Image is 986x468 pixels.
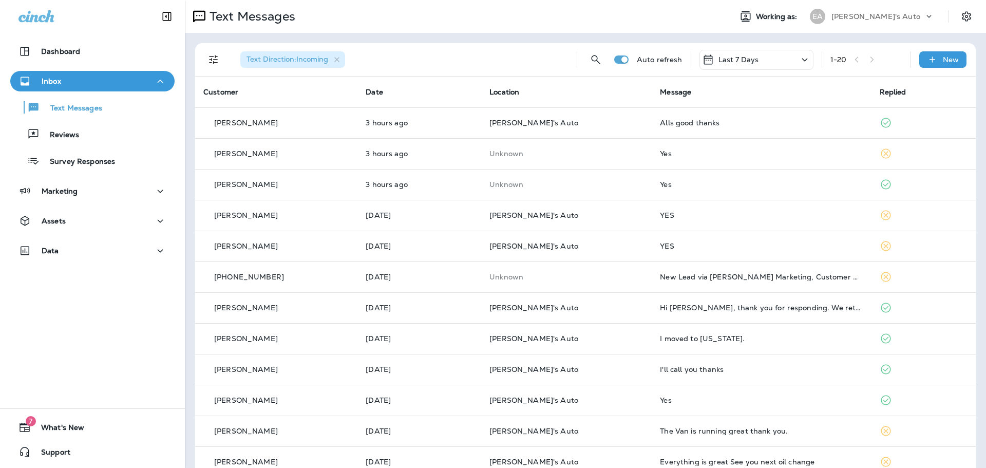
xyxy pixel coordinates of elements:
span: What's New [31,423,84,436]
p: Last 7 Days [718,55,759,64]
button: Filters [203,49,224,70]
button: 7What's New [10,417,175,438]
span: Date [366,87,383,97]
span: Working as: [756,12,800,21]
div: Text Direction:Incoming [240,51,345,68]
span: [PERSON_NAME]'s Auto [489,334,578,343]
div: Yes [660,149,863,158]
div: Yes [660,180,863,189]
div: Yes [660,396,863,404]
button: Inbox [10,71,175,91]
p: Inbox [42,77,61,85]
button: Data [10,240,175,261]
button: Collapse Sidebar [153,6,181,27]
p: [PERSON_NAME] [214,427,278,435]
p: Aug 10, 2025 11:36 AM [366,396,473,404]
p: [PERSON_NAME] [214,119,278,127]
span: Message [660,87,691,97]
button: Survey Responses [10,150,175,172]
button: Reviews [10,123,175,145]
p: Aug 12, 2025 11:25 AM [366,119,473,127]
span: Text Direction : Incoming [246,54,328,64]
button: Assets [10,211,175,231]
div: I moved to Texas. [660,334,863,343]
p: Aug 10, 2025 02:19 PM [366,334,473,343]
p: [PHONE_NUMBER] [214,273,284,281]
p: Aug 11, 2025 11:52 AM [366,211,473,219]
div: New Lead via Merrick Marketing, Customer Name: Charles R., Contact info: 6062321818, Job Info: ti... [660,273,863,281]
p: [PERSON_NAME]'s Auto [831,12,920,21]
button: Settings [957,7,976,26]
div: I'll call you thanks [660,365,863,373]
p: [PERSON_NAME] [214,396,278,404]
span: [PERSON_NAME]'s Auto [489,365,578,374]
div: Alls good thanks [660,119,863,127]
p: New [943,55,959,64]
p: Aug 10, 2025 12:26 PM [366,365,473,373]
p: Text Messages [40,104,102,114]
span: 7 [26,416,36,426]
span: [PERSON_NAME]'s Auto [489,118,578,127]
span: Location [489,87,519,97]
span: Replied [880,87,906,97]
span: [PERSON_NAME]'s Auto [489,211,578,220]
p: Aug 11, 2025 11:19 AM [366,242,473,250]
span: Customer [203,87,238,97]
button: Support [10,442,175,462]
div: YES [660,242,863,250]
div: EA [810,9,825,24]
p: [PERSON_NAME] [214,180,278,189]
button: Marketing [10,181,175,201]
p: [PERSON_NAME] [214,242,278,250]
p: Aug 9, 2025 02:01 PM [366,458,473,466]
p: Auto refresh [637,55,682,64]
p: [PERSON_NAME] [214,149,278,158]
p: This customer does not have a last location and the phone number they messaged is not assigned to... [489,273,643,281]
p: Aug 12, 2025 11:20 AM [366,149,473,158]
p: Assets [42,217,66,225]
p: Aug 9, 2025 09:04 PM [366,427,473,435]
p: Aug 12, 2025 11:16 AM [366,180,473,189]
button: Dashboard [10,41,175,62]
p: Text Messages [205,9,295,24]
span: [PERSON_NAME]'s Auto [489,426,578,436]
div: 1 - 20 [830,55,847,64]
div: Hi Evan, thank you for responding. We returned to FL on Saturday and there was nothing but hot ai... [660,304,863,312]
p: [PERSON_NAME] [214,304,278,312]
span: [PERSON_NAME]'s Auto [489,241,578,251]
p: [PERSON_NAME] [214,365,278,373]
p: Aug 11, 2025 10:18 AM [366,304,473,312]
button: Text Messages [10,97,175,118]
p: [PERSON_NAME] [214,334,278,343]
span: [PERSON_NAME]'s Auto [489,457,578,466]
p: Marketing [42,187,78,195]
p: Reviews [40,130,79,140]
p: [PERSON_NAME] [214,211,278,219]
span: [PERSON_NAME]'s Auto [489,396,578,405]
div: YES [660,211,863,219]
p: [PERSON_NAME] [214,458,278,466]
p: Data [42,247,59,255]
div: The Van is running great thank you. [660,427,863,435]
button: Search Messages [585,49,606,70]
p: Dashboard [41,47,80,55]
div: Everything is great See you next oil change [660,458,863,466]
span: [PERSON_NAME]'s Auto [489,303,578,312]
p: Survey Responses [40,157,115,167]
p: This customer does not have a last location and the phone number they messaged is not assigned to... [489,180,643,189]
p: This customer does not have a last location and the phone number they messaged is not assigned to... [489,149,643,158]
p: Aug 11, 2025 10:29 AM [366,273,473,281]
span: Support [31,448,70,460]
